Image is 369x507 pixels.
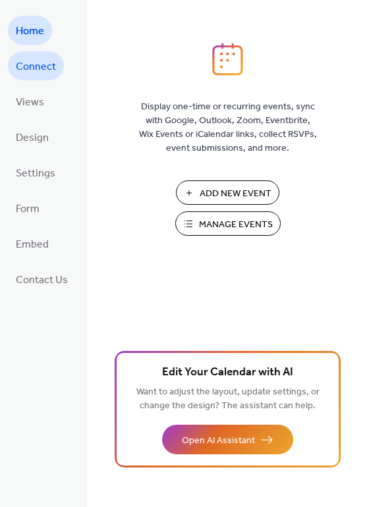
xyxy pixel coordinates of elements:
button: Manage Events [175,211,281,236]
a: Home [8,16,52,45]
span: Open AI Assistant [182,434,255,448]
span: Want to adjust the layout, update settings, or change the design? The assistant can help. [136,383,320,415]
span: Display one-time or recurring events, sync with Google, Outlook, Zoom, Eventbrite, Wix Events or ... [139,100,317,155]
img: logo_icon.svg [212,43,242,76]
span: Settings [16,163,55,184]
a: Design [8,122,57,151]
span: Home [16,21,44,42]
span: Add New Event [200,187,271,201]
span: Edit Your Calendar with AI [162,363,293,382]
span: Manage Events [199,218,273,232]
span: Contact Us [16,270,68,291]
button: Add New Event [176,180,279,205]
a: Contact Us [8,265,76,294]
a: Settings [8,158,63,187]
a: Embed [8,229,57,258]
span: Embed [16,234,49,255]
span: Views [16,92,44,113]
a: Connect [8,51,64,80]
button: Open AI Assistant [162,425,293,454]
span: Form [16,199,40,220]
span: Connect [16,57,56,78]
a: Form [8,194,47,223]
span: Design [16,128,49,149]
a: Views [8,87,52,116]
